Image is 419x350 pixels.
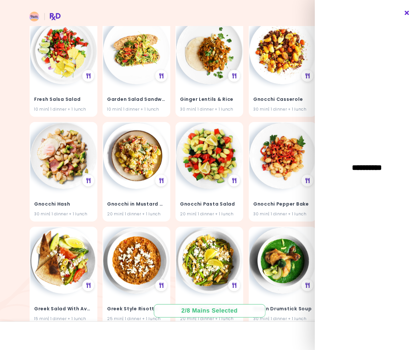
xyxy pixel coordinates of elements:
div: 10 min | 1 dinner + 1 lunch [34,106,93,112]
h4: Greek Style Risotto [107,304,166,314]
h4: Ginger Lentils & Rice [180,94,239,105]
div: 30 min | 1 dinner + 1 lunch [253,106,312,112]
div: See Meal Plan [229,175,240,186]
div: 2 / 8 Mains Selected [177,307,243,315]
h4: Fresh Salsa Salad [34,94,93,105]
h4: Greek Salad With Avocado [34,304,93,314]
div: 15 min | 1 dinner + 1 lunch [34,316,93,322]
h4: Green Drumstick Soup [253,304,312,314]
div: See Meal Plan [155,70,167,82]
h4: Garden Salad Sandwich [107,94,166,105]
div: 30 min | 1 dinner + 1 lunch [180,106,239,112]
i: Close [404,11,410,15]
div: See Meal Plan [82,70,94,82]
div: See Meal Plan [301,175,313,186]
div: 10 min | 1 dinner + 1 lunch [107,106,166,112]
div: See Meal Plan [82,279,94,291]
div: See Meal Plan [155,175,167,186]
div: 30 min | 1 dinner + 1 lunch [253,211,312,217]
div: 20 min | 1 dinner + 1 lunch [180,316,239,322]
img: RxDiet [29,12,61,21]
div: 25 min | 1 dinner + 1 lunch [107,316,166,322]
div: See Meal Plan [155,279,167,291]
h4: Gnocchi Hash [34,199,93,209]
div: See Meal Plan [301,70,313,82]
h4: Gnocchi Casserole [253,94,312,105]
h4: Gnocchi in Mustard Sauce [107,199,166,209]
h4: Gnocchi Pepper Bake [253,199,312,209]
div: See Meal Plan [229,279,240,291]
div: See Meal Plan [229,70,240,82]
div: See Meal Plan [301,279,313,291]
div: 30 min | 1 dinner + 1 lunch [253,316,312,322]
div: See Meal Plan [82,175,94,186]
div: 20 min | 1 dinner + 1 lunch [180,211,239,217]
h4: Gnocchi Pasta Salad [180,199,239,209]
div: 30 min | 1 dinner + 1 lunch [34,211,93,217]
div: 20 min | 1 dinner + 1 lunch [107,211,166,217]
